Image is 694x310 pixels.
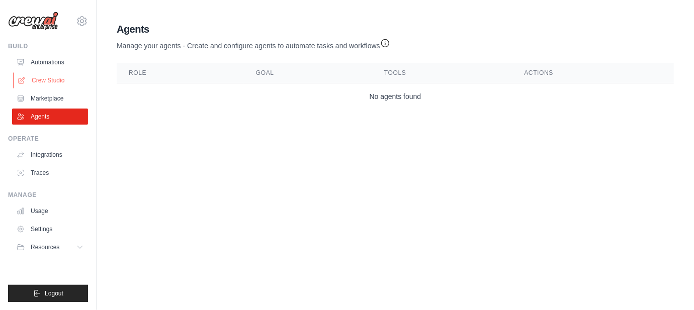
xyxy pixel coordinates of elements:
td: No agents found [117,83,674,110]
th: Role [117,63,244,83]
div: Manage [8,191,88,199]
button: Resources [12,239,88,255]
span: Logout [45,289,63,297]
div: Build [8,42,88,50]
p: Manage your agents - Create and configure agents to automate tasks and workflows [117,36,390,51]
th: Tools [372,63,512,83]
a: Integrations [12,147,88,163]
a: Agents [12,109,88,125]
span: Resources [31,243,59,251]
a: Crew Studio [13,72,89,88]
img: Logo [8,12,58,31]
a: Settings [12,221,88,237]
a: Marketplace [12,90,88,107]
th: Actions [512,63,674,83]
a: Usage [12,203,88,219]
div: Operate [8,135,88,143]
h2: Agents [117,22,390,36]
th: Goal [244,63,372,83]
a: Traces [12,165,88,181]
button: Logout [8,285,88,302]
a: Automations [12,54,88,70]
